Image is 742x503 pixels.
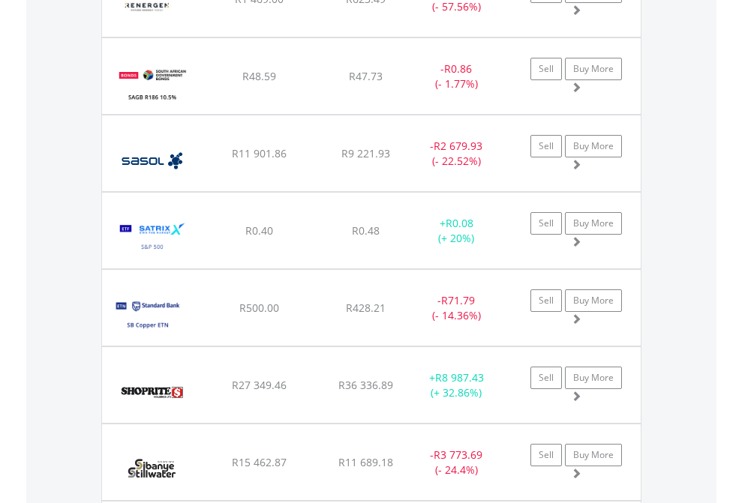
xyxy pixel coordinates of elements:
span: R47.73 [349,69,383,83]
span: R48.59 [242,69,276,83]
img: EQU.ZA.STX500.png [110,211,196,265]
div: - (- 22.52%) [410,139,503,169]
a: Sell [530,289,562,312]
div: - (- 24.4%) [410,448,503,478]
span: R2 679.93 [434,139,482,153]
span: R3 773.69 [434,448,482,462]
img: EQU.ZA.SBCOP.png [110,289,185,342]
span: R8 987.43 [435,370,484,385]
span: R9 221.93 [341,146,390,160]
span: R11 689.18 [338,455,393,469]
span: R0.08 [446,216,473,230]
span: R0.48 [352,223,380,238]
div: + (+ 20%) [410,216,503,246]
span: R71.79 [441,293,475,307]
img: EQU.ZA.SSW.png [110,443,194,496]
span: R36 336.89 [338,378,393,392]
span: R27 349.46 [232,378,287,392]
a: Sell [530,212,562,235]
a: Buy More [565,212,622,235]
span: R0.40 [245,223,273,238]
img: EQU.ZA.SOL.png [110,134,194,187]
a: Buy More [565,367,622,389]
a: Sell [530,58,562,80]
span: R0.86 [444,61,472,76]
a: Sell [530,444,562,466]
div: - (- 14.36%) [410,293,503,323]
span: R500.00 [239,301,279,315]
a: Buy More [565,444,622,466]
span: R11 901.86 [232,146,287,160]
span: R15 462.87 [232,455,287,469]
a: Buy More [565,289,622,312]
a: Sell [530,135,562,157]
img: EQU.ZA.SHP.png [110,366,194,419]
a: Buy More [565,135,622,157]
span: R428.21 [346,301,386,315]
div: + (+ 32.86%) [410,370,503,400]
a: Buy More [565,58,622,80]
img: EQU.ZA.R186.png [110,57,196,110]
a: Sell [530,367,562,389]
div: - (- 1.77%) [410,61,503,91]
